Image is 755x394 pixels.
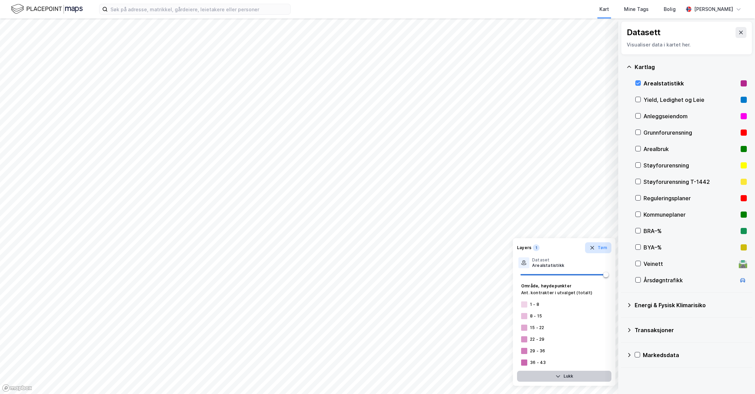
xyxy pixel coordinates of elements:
[517,245,531,250] div: Layers
[644,276,736,284] div: Årsdøgntrafikk
[530,360,546,365] div: 36 - 43
[521,290,607,296] div: Ant. kontrakter i utvalget (totalt)
[664,5,676,13] div: Bolig
[644,260,736,268] div: Veinett
[624,5,649,13] div: Mine Tags
[530,348,545,354] div: 29 - 36
[694,5,733,13] div: [PERSON_NAME]
[644,96,738,104] div: Yield, Ledighet og Leie
[627,27,661,38] div: Datasett
[738,259,747,268] div: 🛣️
[644,145,738,153] div: Arealbruk
[2,384,32,392] a: Mapbox homepage
[644,227,738,235] div: BRA–%
[532,257,564,263] div: Dataset
[643,351,747,359] div: Markedsdata
[721,361,755,394] iframe: Chat Widget
[530,313,542,319] div: 8 - 15
[644,79,738,87] div: Arealstatistikk
[521,283,607,289] div: Område, høydepunkter
[635,301,747,309] div: Energi & Fysisk Klimarisiko
[644,178,738,186] div: Støyforurensning T-1442
[517,371,611,382] button: Lukk
[644,210,738,219] div: Kommuneplaner
[533,244,540,251] div: 1
[644,128,738,137] div: Grunnforurensning
[644,194,738,202] div: Reguleringsplaner
[585,242,611,253] button: Tøm
[644,243,738,252] div: BYA–%
[644,112,738,120] div: Anleggseiendom
[635,63,747,71] div: Kartlag
[108,4,290,14] input: Søk på adresse, matrikkel, gårdeiere, leietakere eller personer
[11,3,83,15] img: logo.f888ab2527a4732fd821a326f86c7f29.svg
[530,302,539,307] div: 1 - 8
[530,337,544,342] div: 22 - 29
[721,361,755,394] div: Kontrollprogram for chat
[599,5,609,13] div: Kart
[530,325,544,330] div: 15 - 22
[635,326,747,334] div: Transaksjoner
[532,263,564,268] div: Arealstatistikk
[644,161,738,169] div: Støyforurensning
[627,41,746,49] div: Visualiser data i kartet her.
